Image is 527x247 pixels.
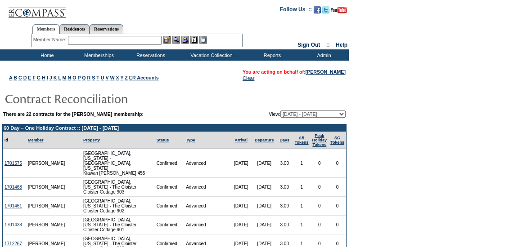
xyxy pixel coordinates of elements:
[155,216,185,234] td: Confirmed
[33,36,68,44] div: Member Name:
[230,216,252,234] td: [DATE]
[184,149,230,178] td: Advanced
[32,24,60,34] a: Members
[234,138,248,142] a: Arrival
[120,75,123,80] a: Y
[329,178,346,197] td: 0
[72,75,76,80] a: O
[293,178,311,197] td: 1
[155,197,185,216] td: Confirmed
[276,149,293,178] td: 3.00
[68,75,71,80] a: N
[306,69,346,75] a: [PERSON_NAME]
[252,149,276,178] td: [DATE]
[230,149,252,178] td: [DATE]
[297,42,320,48] a: Sign Out
[47,75,48,80] a: I
[312,133,327,147] a: Peak HolidayTokens
[330,136,344,145] a: SGTokens
[63,75,67,80] a: M
[243,75,254,81] a: Clear
[125,75,128,80] a: Z
[230,178,252,197] td: [DATE]
[129,75,159,80] a: ER Accounts
[87,75,91,80] a: R
[329,197,346,216] td: 0
[28,138,44,142] a: Member
[26,216,67,234] td: [PERSON_NAME]
[311,216,329,234] td: 0
[172,36,180,44] img: View
[322,6,329,13] img: Follow us on Twitter
[26,149,67,178] td: [PERSON_NAME]
[199,36,207,44] img: b_calculator.gif
[322,9,329,14] a: Follow us on Twitter
[5,203,22,208] a: 1701461
[181,36,189,44] img: Impersonate
[245,49,297,61] td: Reports
[3,132,26,149] td: Id
[3,124,346,132] td: 60 Day – One Holiday Contract :: [DATE] - [DATE]
[155,178,185,197] td: Confirmed
[276,197,293,216] td: 3.00
[295,136,309,145] a: ARTokens
[280,5,312,16] td: Follow Us ::
[297,49,349,61] td: Admin
[5,161,22,166] a: 1701575
[92,75,95,80] a: S
[176,49,245,61] td: Vacation Collection
[110,75,115,80] a: W
[252,216,276,234] td: [DATE]
[184,178,230,197] td: Advanced
[26,197,67,216] td: [PERSON_NAME]
[311,178,329,197] td: 0
[58,75,61,80] a: L
[81,178,155,197] td: [GEOGRAPHIC_DATA], [US_STATE] - The Cloister Cloister Cottage 903
[81,149,155,178] td: [GEOGRAPHIC_DATA], [US_STATE] - [GEOGRAPHIC_DATA], [US_STATE] Kiawah [PERSON_NAME] 455
[59,24,90,34] a: Residences
[329,149,346,178] td: 0
[279,138,289,142] a: Days
[26,178,67,197] td: [PERSON_NAME]
[42,75,45,80] a: H
[331,7,347,13] img: Subscribe to our YouTube Channel
[54,75,57,80] a: K
[326,42,330,48] span: ::
[157,138,169,142] a: Status
[90,24,123,34] a: Reservations
[329,216,346,234] td: 0
[243,69,346,75] span: You are acting on behalf of:
[83,138,100,142] a: Property
[293,149,311,178] td: 1
[311,149,329,178] td: 0
[28,75,31,80] a: E
[230,197,252,216] td: [DATE]
[124,49,176,61] td: Reservations
[190,36,198,44] img: Reservations
[252,178,276,197] td: [DATE]
[18,75,22,80] a: C
[5,185,22,190] a: 1701468
[50,75,52,80] a: J
[3,111,144,117] b: There are 22 contracts for the [PERSON_NAME] membership:
[82,75,86,80] a: Q
[184,216,230,234] td: Advanced
[9,75,12,80] a: A
[184,197,230,216] td: Advanced
[314,9,321,14] a: Become our fan on Facebook
[23,75,27,80] a: D
[311,197,329,216] td: 0
[77,75,81,80] a: P
[293,197,311,216] td: 1
[72,49,124,61] td: Memberships
[276,216,293,234] td: 3.00
[293,216,311,234] td: 1
[116,75,119,80] a: X
[101,75,104,80] a: U
[276,178,293,197] td: 3.00
[163,36,171,44] img: b_edit.gif
[5,241,22,246] a: 1712267
[20,49,72,61] td: Home
[96,75,99,80] a: T
[336,42,347,48] a: Help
